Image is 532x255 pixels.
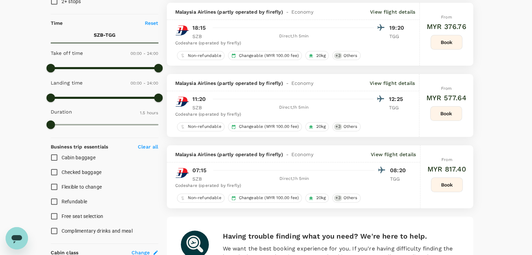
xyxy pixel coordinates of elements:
[192,33,210,40] p: SZB
[431,177,463,192] button: Book
[334,195,342,201] span: + 3
[140,110,158,115] span: 1.5 hours
[427,163,466,175] h6: MYR 817.40
[214,175,375,182] div: Direct , 1h 5min
[305,122,329,131] div: 20kg
[389,95,406,103] p: 12:25
[291,80,313,87] span: Economy
[341,195,360,201] span: Others
[177,194,225,203] div: Non-refundable
[130,51,158,56] span: 00:00 - 24:00
[62,213,104,219] span: Free seat selection
[223,231,459,242] h6: Having trouble finding what you need? We're here to help.
[430,106,462,121] button: Book
[332,194,360,203] div: +3Others
[313,53,329,59] span: 20kg
[291,8,313,15] span: Economy
[192,104,210,111] p: SZB
[192,95,206,103] p: 11:20
[427,21,466,32] h6: MYR 376.76
[6,227,28,249] iframe: Button to launch messaging window
[185,195,224,201] span: Non-refundable
[371,151,416,158] p: View flight details
[177,51,225,60] div: Non-refundable
[62,155,95,160] span: Cabin baggage
[370,80,415,87] p: View flight details
[291,151,313,158] span: Economy
[370,8,415,15] p: View flight details
[175,151,283,158] span: Malaysia Airlines (partly operated by firefly)
[228,51,302,60] div: Changeable (MYR 100.00 fee)
[389,33,407,40] p: TGG
[51,20,63,27] p: Time
[62,199,87,204] span: Refundable
[283,8,291,15] span: -
[305,51,329,60] div: 20kg
[185,53,224,59] span: Non-refundable
[313,124,329,130] span: 20kg
[305,194,329,203] div: 20kg
[175,111,407,118] div: Codeshare (operated by firefly)
[51,50,83,57] p: Take off time
[341,124,360,130] span: Others
[175,40,407,47] div: Codeshare (operated by firefly)
[426,92,466,103] h6: MYR 577.64
[62,184,102,190] span: Flexible to change
[283,151,291,158] span: -
[389,104,406,111] p: TGG
[283,80,291,87] span: -
[94,31,115,38] p: SZB - TGG
[175,95,189,109] img: MH
[431,35,462,50] button: Book
[51,79,83,86] p: Landing time
[228,122,302,131] div: Changeable (MYR 100.00 fee)
[390,175,407,182] p: TGG
[334,53,342,59] span: + 3
[175,8,283,15] span: Malaysia Airlines (partly operated by firefly)
[177,122,225,131] div: Non-refundable
[175,23,189,37] img: MH
[441,157,452,162] span: From
[175,80,283,87] span: Malaysia Airlines (partly operated by firefly)
[236,124,302,130] span: Changeable (MYR 100.00 fee)
[145,20,158,27] p: Reset
[138,143,158,150] p: Clear all
[341,53,360,59] span: Others
[175,182,408,189] div: Codeshare (operated by firefly)
[130,81,158,86] span: 00:00 - 24:00
[214,104,374,111] div: Direct , 1h 5min
[62,169,102,175] span: Checked baggage
[332,51,360,60] div: +3Others
[214,33,374,40] div: Direct , 1h 5min
[192,175,210,182] p: SZB
[441,86,452,91] span: From
[228,194,302,203] div: Changeable (MYR 100.00 fee)
[236,195,302,201] span: Changeable (MYR 100.00 fee)
[334,124,342,130] span: + 3
[441,15,452,20] span: From
[313,195,329,201] span: 20kg
[389,24,407,32] p: 19:20
[185,124,224,130] span: Non-refundable
[175,166,189,180] img: MH
[62,228,133,234] span: Complimentary drinks and meal
[192,24,206,32] p: 18:15
[192,166,207,175] p: 07:15
[51,108,72,115] p: Duration
[390,166,407,175] p: 08:20
[236,53,302,59] span: Changeable (MYR 100.00 fee)
[332,122,360,131] div: +3Others
[51,144,108,150] strong: Business trip essentials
